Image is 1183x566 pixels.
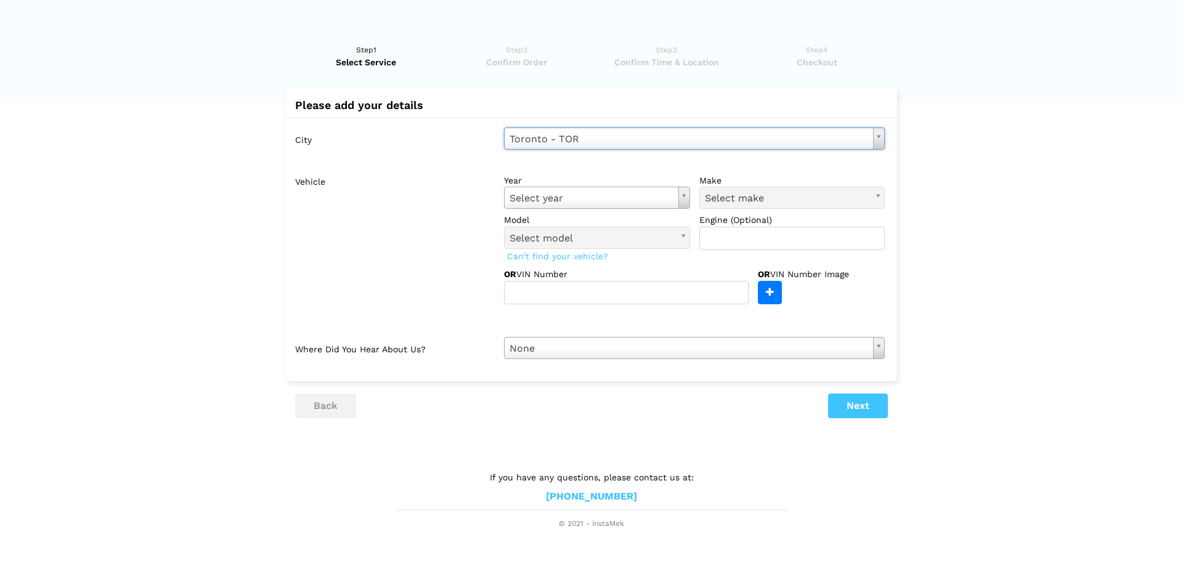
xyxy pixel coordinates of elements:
a: Select model [504,227,690,249]
span: © 2021 - instaMek [397,519,786,529]
label: year [504,174,690,187]
label: model [504,214,690,226]
label: VIN Number Image [758,268,876,280]
span: Toronto - TOR [510,131,868,147]
a: Step4 [746,44,888,68]
p: If you have any questions, please contact us at: [397,471,786,484]
span: Can't find your vehicle? [504,248,611,264]
a: Step3 [595,44,738,68]
a: Step1 [295,44,437,68]
a: Select make [699,187,885,209]
span: Select make [705,190,869,206]
span: Select year [510,190,673,206]
button: Next [828,394,888,418]
label: Vehicle [295,169,495,304]
label: Where did you hear about us? [295,337,495,359]
span: Select model [510,230,673,246]
label: Engine (Optional) [699,214,885,226]
label: City [295,127,495,150]
a: Select year [504,187,690,209]
h2: Please add your details [295,99,888,111]
a: Toronto - TOR [504,127,885,150]
a: Step2 [445,44,588,68]
button: back [295,394,356,418]
span: Confirm Order [445,56,588,68]
a: None [504,337,885,359]
label: make [699,174,885,187]
span: None [510,341,868,357]
a: [PHONE_NUMBER] [546,490,637,503]
span: Select Service [295,56,437,68]
span: Checkout [746,56,888,68]
strong: OR [758,269,770,279]
strong: OR [504,269,516,279]
label: VIN Number [504,268,606,280]
span: Confirm Time & Location [595,56,738,68]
